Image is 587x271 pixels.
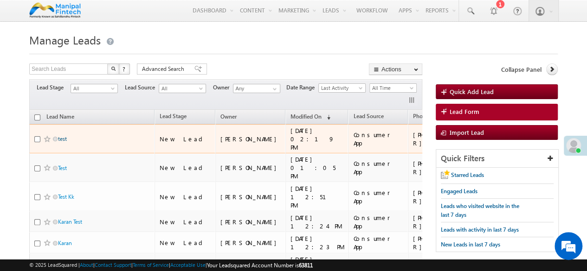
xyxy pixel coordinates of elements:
[42,112,79,124] a: Lead Name
[299,262,313,269] span: 63811
[370,84,414,92] span: All Time
[123,65,127,73] span: ?
[159,84,206,93] a: All
[353,234,404,251] div: Consumer App
[29,261,313,270] span: © 2025 LeadSquared | | | | |
[436,150,558,168] div: Quick Filters
[436,104,558,120] a: Lead Form
[12,86,169,201] textarea: Type your message and hit 'Enter'
[58,164,67,171] a: Test
[111,66,116,71] img: Search
[48,49,156,61] div: Chat with us now
[290,155,344,180] div: [DATE] 01:05 PM
[233,84,280,93] input: Type to Search
[323,113,330,121] span: (sorted descending)
[220,239,281,247] div: [PERSON_NAME]
[441,202,519,218] span: Leads who visited website in the last 7 days
[159,84,203,93] span: All
[318,83,366,93] a: Last Activity
[160,218,211,226] div: New Lead
[71,84,115,93] span: All
[319,84,363,92] span: Last Activity
[413,131,473,147] div: [PHONE_NUMBER]
[34,114,40,120] input: Check all records
[220,218,281,226] div: [PERSON_NAME]
[369,63,422,75] button: Actions
[451,171,484,178] span: Starred Leads
[220,193,281,201] div: [PERSON_NAME]
[268,84,279,94] a: Show All Items
[353,189,404,205] div: Consumer App
[220,164,281,172] div: [PERSON_NAME]
[441,241,500,248] span: New Leads in last 7 days
[160,239,211,247] div: New Lead
[413,189,473,205] div: [PHONE_NUMBER]
[290,184,344,209] div: [DATE] 12:51 PM
[152,5,174,27] div: Minimize live chat window
[29,32,101,47] span: Manage Leads
[353,113,383,120] span: Lead Source
[220,135,281,143] div: [PERSON_NAME]
[450,107,479,116] span: Lead Form
[290,126,344,151] div: [DATE] 02:19 PM
[220,113,237,120] span: Owner
[286,83,318,92] span: Date Range
[133,262,169,268] a: Terms of Service
[160,193,211,201] div: New Lead
[125,83,159,92] span: Lead Source
[286,111,335,123] a: Modified On (sorted descending)
[353,159,404,176] div: Consumer App
[58,193,74,200] a: Test Kk
[353,214,404,230] div: Consumer App
[353,131,404,147] div: Consumer App
[58,135,67,142] a: test
[290,214,344,230] div: [DATE] 12:24 PM
[413,214,473,230] div: [PHONE_NUMBER]
[413,159,473,176] div: [PHONE_NUMBER]
[160,164,211,172] div: New Lead
[213,83,233,92] span: Owner
[290,234,344,251] div: [DATE] 12:23 PM
[441,226,519,233] span: Leads with activity in last 7 days
[408,111,455,123] a: Phone Number
[58,239,72,246] a: Karan
[71,84,118,93] a: All
[501,65,542,74] span: Collapse Panel
[160,113,187,120] span: Lead Stage
[369,83,417,93] a: All Time
[80,262,93,268] a: About
[207,262,313,269] span: Your Leadsquared Account Number is
[160,135,211,143] div: New Lead
[450,88,494,95] span: Quick Add Lead
[58,218,82,225] a: Karan Test
[413,234,473,251] div: [PHONE_NUMBER]
[29,2,81,19] img: Custom Logo
[95,262,131,268] a: Contact Support
[170,262,206,268] a: Acceptable Use
[450,128,484,136] span: Import Lead
[413,113,451,120] span: Phone Number
[119,63,130,75] button: ?
[155,111,191,123] a: Lead Stage
[290,113,322,120] span: Modified On
[126,208,168,221] em: Start Chat
[142,65,187,73] span: Advanced Search
[348,111,388,123] a: Lead Source
[37,83,71,92] span: Lead Stage
[16,49,39,61] img: d_60004797649_company_0_60004797649
[441,188,477,195] span: Engaged Leads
